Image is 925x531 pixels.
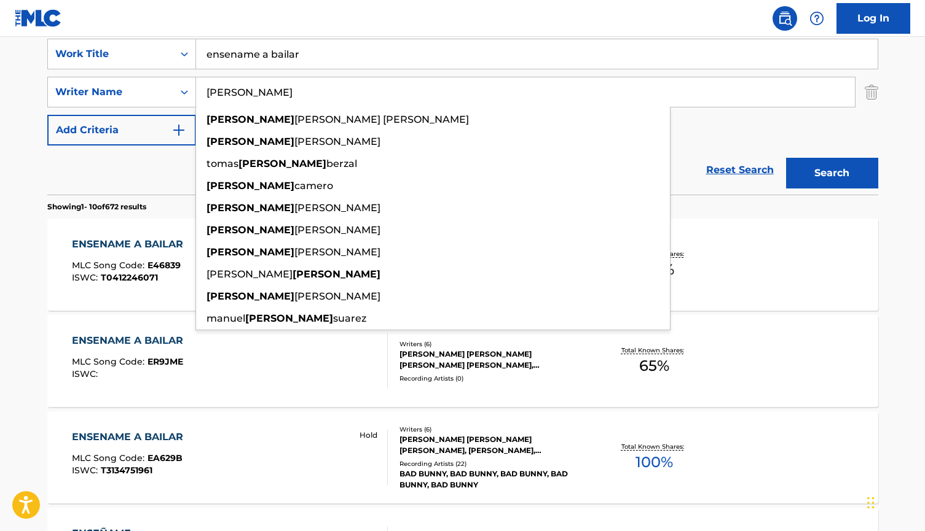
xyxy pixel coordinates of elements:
div: Writers ( 6 ) [400,339,585,349]
strong: [PERSON_NAME] [293,268,380,280]
div: Drag [867,484,875,521]
form: Search Form [47,39,878,195]
div: Writers ( 6 ) [400,425,585,434]
span: 100 % [636,451,673,473]
strong: [PERSON_NAME] [238,158,326,169]
span: EA629B [148,452,183,463]
span: berzal [326,158,357,169]
span: 65 % [639,355,669,377]
span: [PERSON_NAME] [PERSON_NAME] [294,114,469,125]
div: Recording Artists ( 0 ) [400,374,585,383]
span: [PERSON_NAME] [294,224,380,236]
span: tomas [207,158,238,169]
span: [PERSON_NAME] [294,290,380,302]
div: Help [805,6,829,31]
a: Public Search [773,6,797,31]
span: T3134751961 [101,465,152,476]
span: [PERSON_NAME] [294,202,380,214]
strong: [PERSON_NAME] [207,180,294,192]
span: suarez [333,312,366,324]
strong: [PERSON_NAME] [207,114,294,125]
span: T0412246071 [101,272,158,283]
a: Log In [836,3,910,34]
strong: [PERSON_NAME] [207,290,294,302]
strong: [PERSON_NAME] [245,312,333,324]
p: Total Known Shares: [621,442,687,451]
p: Showing 1 - 10 of 672 results [47,201,146,212]
img: Delete Criterion [865,77,878,107]
button: Search [786,158,878,188]
span: [PERSON_NAME] [294,246,380,258]
a: Reset Search [700,157,780,184]
span: ISWC : [72,368,101,379]
strong: [PERSON_NAME] [207,202,294,214]
span: manuel [207,312,245,324]
span: ISWC : [72,272,101,283]
div: [PERSON_NAME] [PERSON_NAME] [PERSON_NAME], [PERSON_NAME], [PERSON_NAME] [PERSON_NAME], [PERSON_NA... [400,434,585,456]
p: Total Known Shares: [621,346,687,355]
div: ENSENAME A BAILAR [72,237,189,252]
strong: [PERSON_NAME] [207,246,294,258]
img: 9d2ae6d4665cec9f34b9.svg [171,123,186,138]
p: Hold [360,430,377,441]
span: ER9JME [148,356,183,367]
a: ENSENAME A BAILARMLC Song Code:EA629BISWC:T3134751961 HoldWriters (6)[PERSON_NAME] [PERSON_NAME] ... [47,411,878,503]
span: [PERSON_NAME] [294,136,380,147]
div: [PERSON_NAME] [PERSON_NAME] [PERSON_NAME] [PERSON_NAME], [PERSON_NAME], [PERSON_NAME], [PERSON_NA... [400,349,585,371]
div: ENSENAME A BAILAR [72,333,189,348]
span: MLC Song Code : [72,452,148,463]
span: [PERSON_NAME] [207,268,293,280]
a: ENSENAME A BAILARMLC Song Code:E46839ISWC:T0412246071Writers (1)[PERSON_NAME] [PERSON_NAME]Record... [47,219,878,311]
span: camero [294,180,333,192]
img: MLC Logo [15,9,62,27]
span: MLC Song Code : [72,356,148,367]
div: ENSENAME A BAILAR [72,430,189,444]
a: ENSENAME A BAILARMLC Song Code:ER9JMEISWC:Writers (6)[PERSON_NAME] [PERSON_NAME] [PERSON_NAME] [P... [47,315,878,407]
span: MLC Song Code : [72,260,148,271]
div: Recording Artists ( 22 ) [400,459,585,468]
div: BAD BUNNY, BAD BUNNY, BAD BUNNY, BAD BUNNY, BAD BUNNY [400,468,585,490]
strong: [PERSON_NAME] [207,224,294,236]
iframe: Chat Widget [864,472,925,531]
img: search [777,11,792,26]
div: Writer Name [55,85,166,99]
div: Work Title [55,47,166,61]
span: E46839 [148,260,181,271]
img: help [809,11,824,26]
span: ISWC : [72,465,101,476]
button: Add Criteria [47,115,196,145]
strong: [PERSON_NAME] [207,136,294,147]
